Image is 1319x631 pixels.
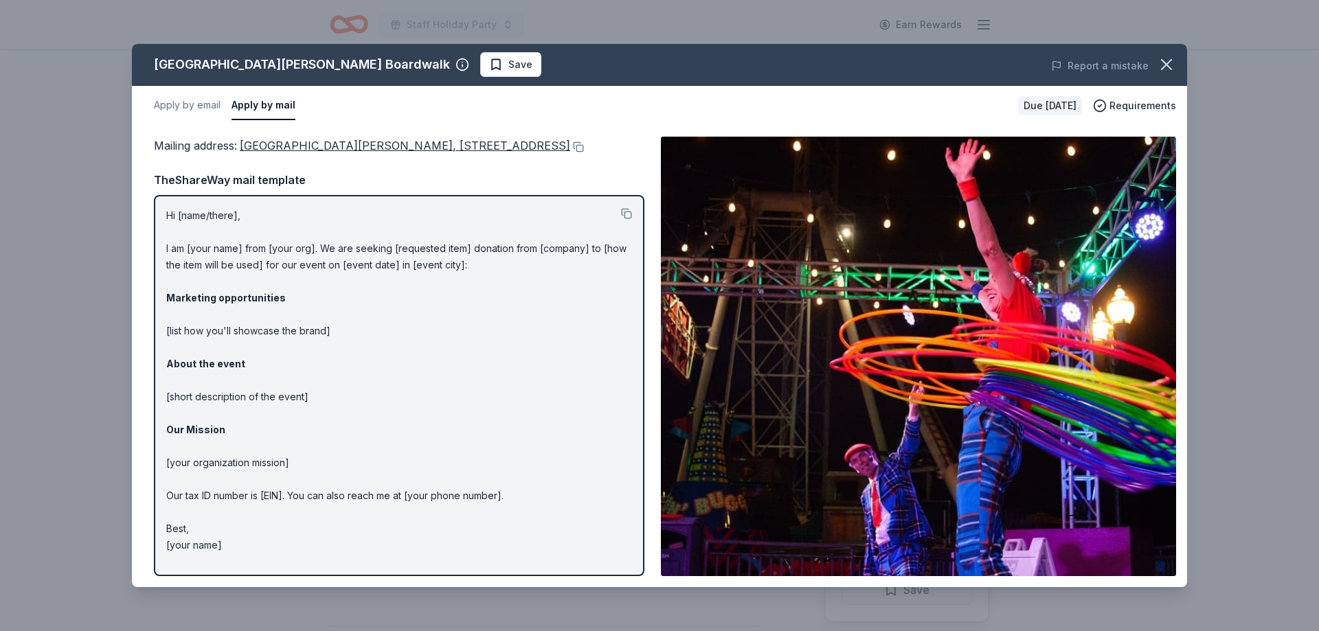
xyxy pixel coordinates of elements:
[232,91,295,120] button: Apply by mail
[1109,97,1176,114] span: Requirements
[508,56,532,73] span: Save
[240,139,570,152] span: [GEOGRAPHIC_DATA][PERSON_NAME], [STREET_ADDRESS]
[480,52,541,77] button: Save
[661,137,1176,576] img: Image for Santa Cruz Beach Boardwalk
[154,137,644,154] div: Mailing address :
[1093,97,1176,114] button: Requirements
[166,358,245,369] strong: About the event
[166,207,632,553] p: Hi [name/there], I am [your name] from [your org]. We are seeking [requested item] donation from ...
[166,292,286,303] strong: Marketing opportunities
[154,91,221,120] button: Apply by email
[154,171,644,189] div: TheShareWay mail template
[166,424,225,435] strong: Our Mission
[1051,58,1149,74] button: Report a mistake
[1018,96,1082,115] div: Due [DATE]
[154,54,450,76] div: [GEOGRAPHIC_DATA][PERSON_NAME] Boardwalk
